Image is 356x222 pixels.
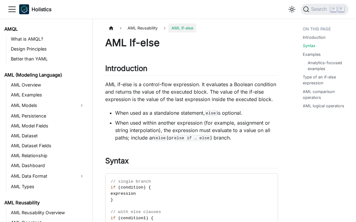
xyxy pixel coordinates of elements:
kbd: K [338,6,344,12]
li: When used as a standalone statement, is optional. [115,109,278,117]
span: if [111,185,115,190]
a: AML Examples [9,91,87,99]
li: When used within another expression (for example, assignment or string interpolation), the expres... [115,119,278,141]
span: ) [143,185,146,190]
span: // single branch [111,179,151,184]
span: condition [121,185,143,190]
span: { [148,185,151,190]
a: AML Models [9,100,76,110]
a: AMQL [2,25,87,33]
button: Switch between dark and light mode (currently light mode) [287,4,297,14]
a: AML Dataset [9,131,87,140]
span: ( [118,185,121,190]
a: Home page [105,24,117,33]
a: Design Principles [9,45,87,53]
a: AML Relationship [9,151,87,160]
a: HolisticsHolistics [19,4,51,14]
a: Syntax [303,43,315,49]
a: AML Reusability Overview [9,208,87,217]
span: expression [111,191,136,196]
a: AML Dataset Fields [9,141,87,150]
a: Analytics-focused examples [308,60,344,72]
h2: Syntax [105,156,278,168]
a: AML comparison operators [303,89,346,100]
span: } [111,198,113,202]
code: else if … else [173,135,210,141]
a: AML logical operators [303,103,344,109]
h1: AML If-else [105,37,278,49]
b: Holistics [32,6,51,13]
button: Expand sidebar category 'AML Data Format' [76,171,87,181]
a: Examples [303,51,321,57]
a: Introduction [303,34,326,40]
a: What is AMQL? [9,35,87,43]
a: AML Dashboard [9,161,87,170]
code: else [205,110,217,116]
a: AML Model Fields [9,122,87,130]
button: Toggle navigation bar [7,5,17,14]
nav: Breadcrumbs [105,24,278,33]
a: AML Data Format [9,171,76,181]
span: ) [146,216,148,220]
span: AML Reusability [124,24,161,33]
span: condition1 [121,216,146,220]
p: AML if-else is a control-flow expression. It evaluates a Boolean condition and returns the value ... [105,81,278,103]
a: AML Overview [9,81,87,89]
a: AML Reusability [2,198,87,207]
a: Type of an if-else expression [303,74,346,86]
button: Search (Command+K) [301,4,349,15]
span: Search [309,7,331,12]
span: AML If-else [168,24,196,33]
h2: Introduction [105,64,278,76]
span: // with else clauses [111,210,161,214]
span: if [111,216,115,220]
a: AML Persistence [9,112,87,120]
kbd: ⌘ [330,6,336,12]
button: Expand sidebar category 'AML Models' [76,100,87,110]
a: AML (Modeling Language) [2,71,87,79]
code: else [155,135,167,141]
span: ( [118,216,121,220]
span: { [151,216,154,220]
a: Better than YAML [9,55,87,63]
a: AML Types [9,182,87,191]
img: Holistics [19,4,29,14]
